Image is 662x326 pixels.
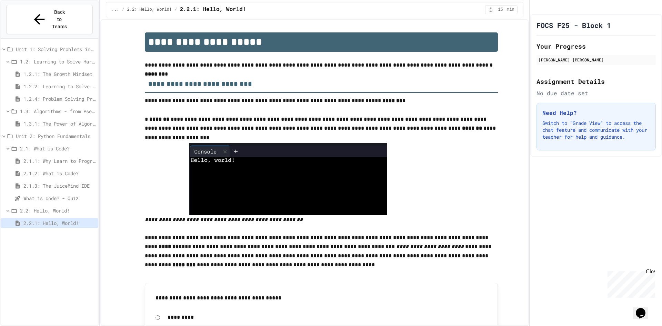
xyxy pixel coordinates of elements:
span: ... [112,7,119,12]
span: 2.1.1: Why Learn to Program? [23,157,96,165]
h1: FOCS F25 - Block 1 [536,20,611,30]
span: 2.2.1: Hello, World! [23,219,96,227]
span: 1.2.1: The Growth Mindset [23,70,96,78]
iframe: chat widget [633,298,655,319]
span: 2.2: Hello, World! [127,7,172,12]
span: min [507,7,514,12]
span: Back to Teams [51,9,68,30]
span: 2.1.3: The JuiceMind IDE [23,182,96,189]
span: 1.2.4: Problem Solving Practice [23,95,96,102]
p: Switch to "Grade View" to access the chat feature and communicate with your teacher for help and ... [542,120,650,140]
span: 1.2.2: Learning to Solve Hard Problems [23,83,96,90]
span: / [174,7,177,12]
h2: Your Progress [536,41,656,51]
span: 2.1.2: What is Code? [23,170,96,177]
span: What is code? - Quiz [23,195,96,202]
span: / [122,7,124,12]
iframe: chat widget [605,268,655,298]
span: 2.1: What is Code? [20,145,96,152]
span: 2.2: Hello, World! [20,207,96,214]
span: Unit 1: Solving Problems in Computer Science [16,46,96,53]
div: No due date set [536,89,656,97]
span: 2.2.1: Hello, World! [180,6,246,14]
span: Unit 2: Python Fundamentals [16,132,96,140]
div: Chat with us now!Close [3,3,48,44]
span: 1.2: Learning to Solve Hard Problems [20,58,96,65]
span: 1.3.1: The Power of Algorithms [23,120,96,127]
span: 1.3: Algorithms - from Pseudocode to Flowcharts [20,108,96,115]
span: 15 [495,7,506,12]
button: Back to Teams [6,5,93,34]
div: [PERSON_NAME] [PERSON_NAME] [539,57,654,63]
h2: Assignment Details [536,77,656,86]
h3: Need Help? [542,109,650,117]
